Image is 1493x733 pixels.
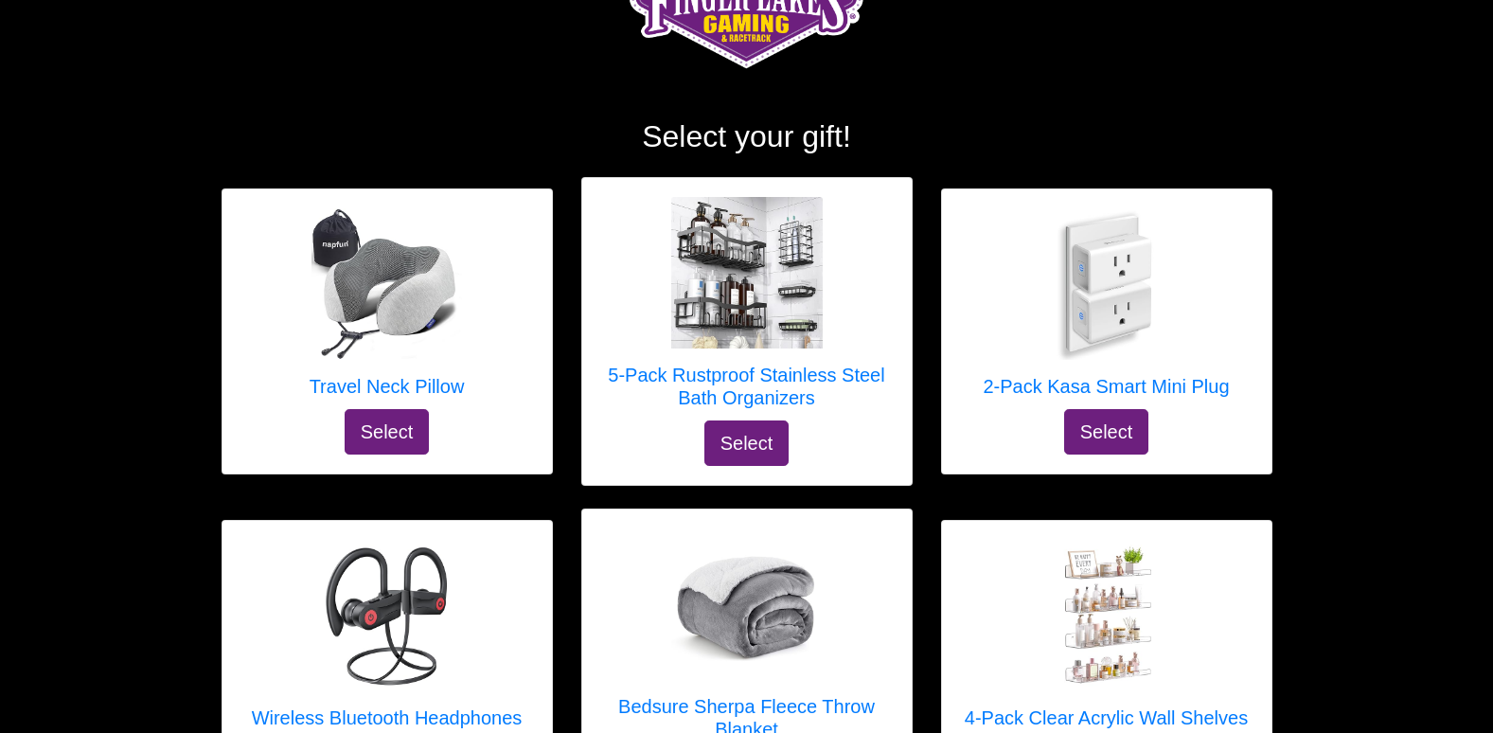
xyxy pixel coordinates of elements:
[671,528,823,680] img: Bedsure Sherpa Fleece Throw Blanket
[965,706,1248,729] h5: 4-Pack Clear Acrylic Wall Shelves
[601,197,893,420] a: 5-Pack Rustproof Stainless Steel Bath Organizers 5-Pack Rustproof Stainless Steel Bath Organizers
[601,364,893,409] h5: 5-Pack Rustproof Stainless Steel Bath Organizers
[311,540,462,691] img: Wireless Bluetooth Headphones
[252,706,523,729] h5: Wireless Bluetooth Headphones
[222,118,1272,154] h2: Select your gift!
[310,208,465,409] a: Travel Neck Pillow Travel Neck Pillow
[311,208,463,360] img: Travel Neck Pillow
[983,208,1229,409] a: 2-Pack Kasa Smart Mini Plug 2-Pack Kasa Smart Mini Plug
[345,409,430,455] button: Select
[704,420,790,466] button: Select
[1064,409,1149,455] button: Select
[1030,540,1182,691] img: 4-Pack Clear Acrylic Wall Shelves
[671,197,823,349] img: 5-Pack Rustproof Stainless Steel Bath Organizers
[1030,208,1182,360] img: 2-Pack Kasa Smart Mini Plug
[310,375,465,398] h5: Travel Neck Pillow
[983,375,1229,398] h5: 2-Pack Kasa Smart Mini Plug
